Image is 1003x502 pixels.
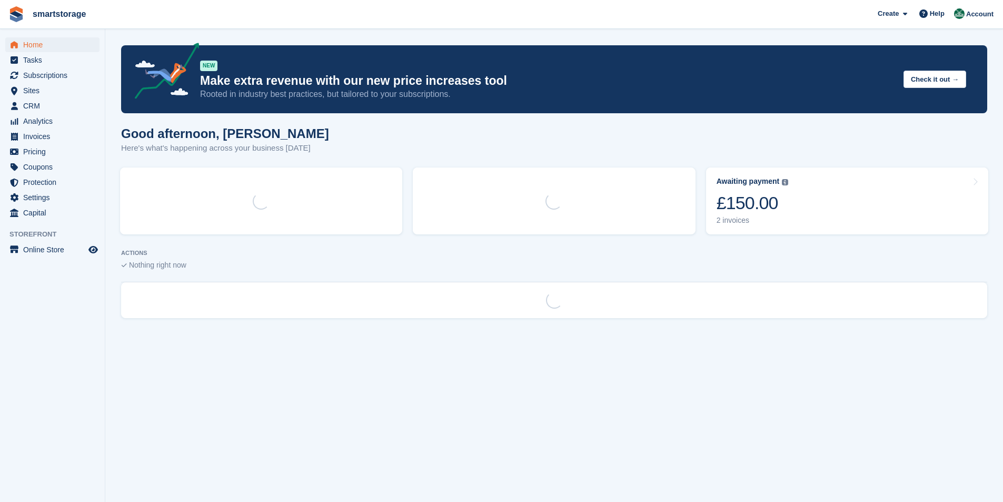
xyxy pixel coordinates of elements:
[5,68,100,83] a: menu
[23,68,86,83] span: Subscriptions
[5,99,100,113] a: menu
[782,179,788,185] img: icon-info-grey-7440780725fd019a000dd9b08b2336e03edf1995a4989e88bcd33f0948082b44.svg
[5,114,100,129] a: menu
[23,114,86,129] span: Analytics
[28,5,90,23] a: smartstorage
[121,126,329,141] h1: Good afternoon, [PERSON_NAME]
[966,9,994,19] span: Account
[5,144,100,159] a: menu
[126,43,200,103] img: price-adjustments-announcement-icon-8257ccfd72463d97f412b2fc003d46551f7dbcb40ab6d574587a9cd5c0d94...
[5,242,100,257] a: menu
[23,144,86,159] span: Pricing
[5,205,100,220] a: menu
[5,53,100,67] a: menu
[23,160,86,174] span: Coupons
[5,37,100,52] a: menu
[200,88,895,100] p: Rooted in industry best practices, but tailored to your subscriptions.
[930,8,945,19] span: Help
[717,192,789,214] div: £150.00
[5,160,100,174] a: menu
[23,175,86,190] span: Protection
[954,8,965,19] img: Peter Britcliffe
[23,53,86,67] span: Tasks
[23,83,86,98] span: Sites
[200,61,217,71] div: NEW
[878,8,899,19] span: Create
[23,99,86,113] span: CRM
[9,229,105,240] span: Storefront
[23,190,86,205] span: Settings
[23,242,86,257] span: Online Store
[903,71,966,88] button: Check it out →
[129,261,186,269] span: Nothing right now
[5,175,100,190] a: menu
[5,190,100,205] a: menu
[5,83,100,98] a: menu
[8,6,24,22] img: stora-icon-8386f47178a22dfd0bd8f6a31ec36ba5ce8667c1dd55bd0f319d3a0aa187defe.svg
[5,129,100,144] a: menu
[121,263,127,268] img: blank_slate_check_icon-ba018cac091ee9be17c0a81a6c232d5eb81de652e7a59be601be346b1b6ddf79.svg
[717,216,789,225] div: 2 invoices
[23,129,86,144] span: Invoices
[121,142,329,154] p: Here's what's happening across your business [DATE]
[200,73,895,88] p: Make extra revenue with our new price increases tool
[23,37,86,52] span: Home
[717,177,780,186] div: Awaiting payment
[706,168,988,234] a: Awaiting payment £150.00 2 invoices
[87,243,100,256] a: Preview store
[23,205,86,220] span: Capital
[121,250,987,257] p: ACTIONS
